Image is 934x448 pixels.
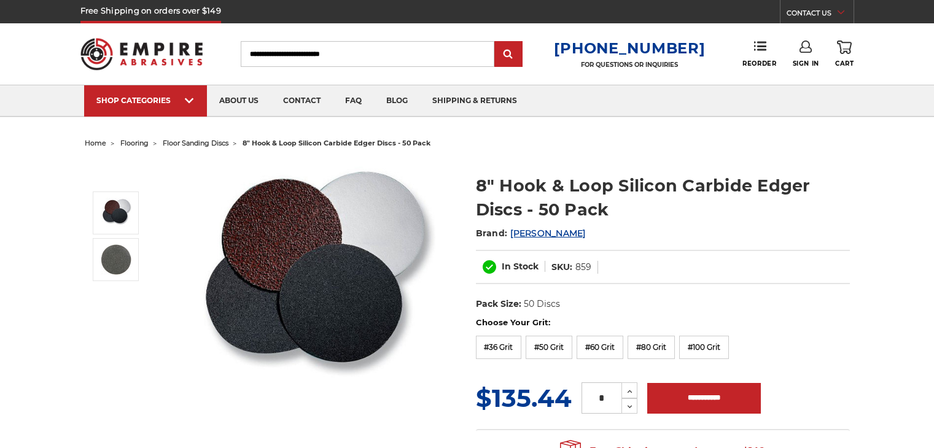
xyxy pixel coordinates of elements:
[835,60,854,68] span: Cart
[510,228,585,239] a: [PERSON_NAME]
[85,139,106,147] a: home
[793,60,819,68] span: Sign In
[554,61,705,69] p: FOR QUESTIONS OR INQUIRIES
[333,85,374,117] a: faq
[101,244,131,275] img: 8" Hook & Loop Silicon Carbide Edger Discs
[554,39,705,57] a: [PHONE_NUMBER]
[271,85,333,117] a: contact
[835,41,854,68] a: Cart
[374,85,420,117] a: blog
[551,261,572,274] dt: SKU:
[190,161,435,404] img: Silicon Carbide 8" Hook & Loop Edger Discs
[80,30,203,78] img: Empire Abrasives
[120,139,149,147] a: flooring
[502,261,539,272] span: In Stock
[476,228,508,239] span: Brand:
[476,317,850,329] label: Choose Your Grit:
[163,139,228,147] a: floor sanding discs
[476,174,850,222] h1: 8" Hook & Loop Silicon Carbide Edger Discs - 50 Pack
[476,298,521,311] dt: Pack Size:
[476,383,572,413] span: $135.44
[787,6,854,23] a: CONTACT US
[496,42,521,67] input: Submit
[207,85,271,117] a: about us
[101,198,131,228] img: Silicon Carbide 8" Hook & Loop Edger Discs
[742,41,776,67] a: Reorder
[243,139,430,147] span: 8" hook & loop silicon carbide edger discs - 50 pack
[524,298,560,311] dd: 50 Discs
[96,96,195,105] div: SHOP CATEGORIES
[742,60,776,68] span: Reorder
[420,85,529,117] a: shipping & returns
[575,261,591,274] dd: 859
